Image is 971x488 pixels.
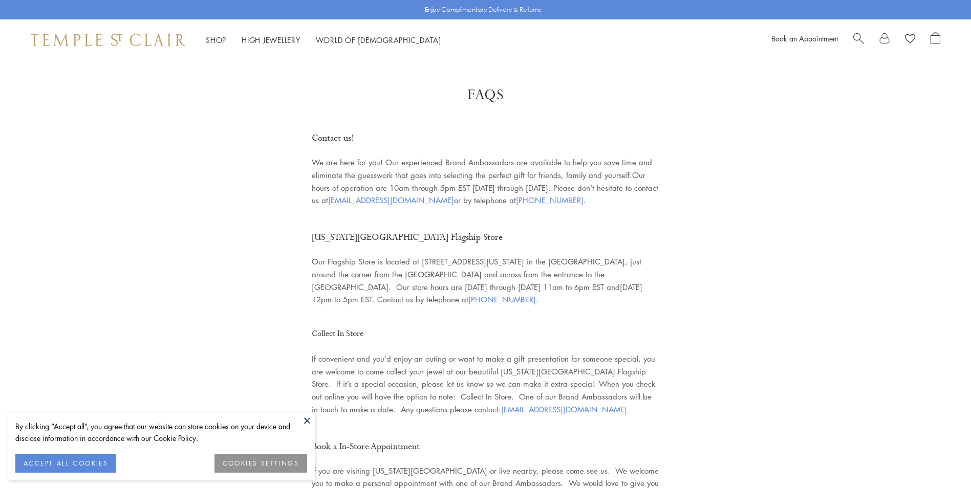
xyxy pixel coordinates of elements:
p: Enjoy Complimentary Delivery & Returns [425,5,541,15]
button: ACCEPT ALL COOKIES [15,454,116,473]
button: COOKIES SETTINGS [214,454,307,473]
div: By clicking “Accept all”, you agree that our website can store cookies on your device and disclos... [15,420,307,444]
nav: Main navigation [206,34,441,47]
a: View Wishlist [905,32,915,48]
a: Book an Appointment [771,33,838,43]
h2: Book a In-Store Appointment [312,438,660,455]
a: [PHONE_NUMBER] [516,195,584,205]
a: Search [853,32,864,48]
p: We are here for you! Our experienced Brand Ambassadors are available to help you save time and el... [312,156,660,207]
span: If convenient and you’d enjoy an outing or want to make a gift presentation for someone special, ... [312,353,655,414]
a: [EMAIL_ADDRESS][DOMAIN_NAME] [328,195,454,205]
h2: Contact us! [312,130,660,147]
span: Our Flagship Store is located at [STREET_ADDRESS][US_STATE] in the [GEOGRAPHIC_DATA], just around... [312,256,642,304]
a: [PHONE_NUMBER] [468,294,536,304]
h2: [US_STATE][GEOGRAPHIC_DATA] Flagship Store [312,229,660,246]
img: Temple St. Clair [31,34,185,46]
a: ShopShop [206,35,226,45]
a: High JewelleryHigh Jewellery [242,35,300,45]
h3: Collect In Store [312,326,660,342]
a: Open Shopping Bag [931,32,940,48]
span: . [468,294,538,304]
a: [EMAIL_ADDRESS][DOMAIN_NAME] [501,404,627,414]
h1: FAQs [41,86,930,104]
a: World of [DEMOGRAPHIC_DATA]World of [DEMOGRAPHIC_DATA] [316,35,441,45]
